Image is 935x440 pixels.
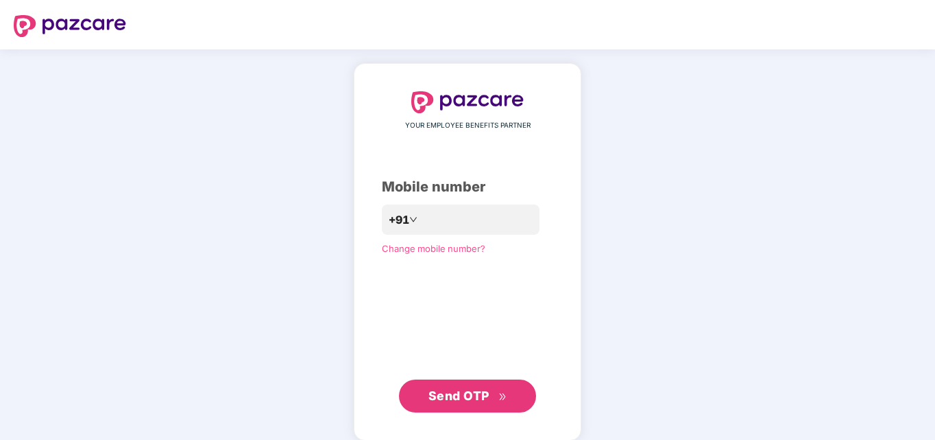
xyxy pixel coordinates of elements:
[405,120,531,131] span: YOUR EMPLOYEE BENEFITS PARTNER
[14,15,126,37] img: logo
[382,176,553,198] div: Mobile number
[411,91,524,113] img: logo
[428,389,489,403] span: Send OTP
[409,216,417,224] span: down
[399,380,536,413] button: Send OTPdouble-right
[498,393,507,402] span: double-right
[382,243,485,254] a: Change mobile number?
[389,211,409,229] span: +91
